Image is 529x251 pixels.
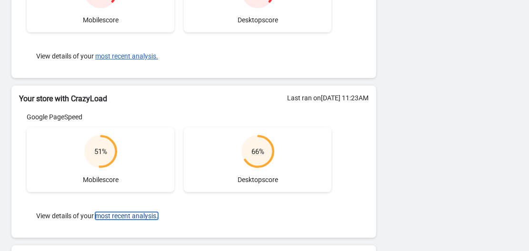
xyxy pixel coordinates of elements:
[251,147,264,156] div: 66 %
[27,202,331,230] div: View details of your
[287,93,369,103] div: Last ran on [DATE] 11:23AM
[95,52,158,60] button: most recent analysis.
[27,42,331,70] div: View details of your
[19,93,369,105] h2: Your store with CrazyLoad
[27,112,331,122] div: Google PageSpeed
[184,127,331,192] div: Desktop score
[94,147,107,156] div: 51 %
[95,212,158,220] button: most recent analysis.
[27,127,174,192] div: Mobile score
